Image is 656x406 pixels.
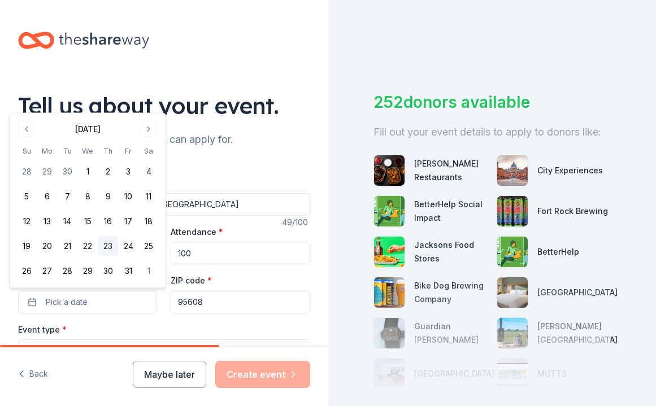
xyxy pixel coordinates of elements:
[414,157,488,184] div: [PERSON_NAME] Restaurants
[16,186,37,207] button: 5
[37,161,57,182] button: 29
[16,236,37,256] button: 19
[37,236,57,256] button: 20
[141,121,157,137] button: Go to next month
[57,145,77,157] th: Tuesday
[537,164,603,177] div: City Experiences
[118,236,138,256] button: 24
[138,161,159,182] button: 4
[118,145,138,157] th: Friday
[57,211,77,232] button: 14
[19,121,34,137] button: Go to previous month
[75,123,101,136] div: [DATE]
[18,339,310,363] button: Select
[118,161,138,182] button: 3
[374,196,405,226] img: photo for BetterHelp Social Impact
[138,211,159,232] button: 18
[18,324,67,335] label: Event type
[374,237,405,267] img: photo for Jacksons Food Stores
[77,145,98,157] th: Wednesday
[373,123,611,141] div: Fill out your event details to apply to donors like:
[118,186,138,207] button: 10
[57,161,77,182] button: 30
[18,363,48,386] button: Back
[37,186,57,207] button: 6
[98,145,118,157] th: Thursday
[282,216,310,229] div: 49 /100
[57,236,77,256] button: 21
[138,261,159,281] button: 1
[77,261,98,281] button: 29
[171,226,223,238] label: Attendance
[133,361,206,388] button: Maybe later
[37,211,57,232] button: 13
[16,145,37,157] th: Sunday
[171,275,212,286] label: ZIP code
[37,261,57,281] button: 27
[57,186,77,207] button: 7
[98,261,118,281] button: 30
[138,186,159,207] button: 11
[497,237,528,267] img: photo for BetterHelp
[77,236,98,256] button: 22
[77,161,98,182] button: 1
[497,155,528,186] img: photo for City Experiences
[138,236,159,256] button: 25
[171,291,310,313] input: 12345 (U.S. only)
[171,242,310,264] input: 20
[46,295,88,309] span: Pick a date
[497,196,528,226] img: photo for Fort Rock Brewing
[118,261,138,281] button: 31
[37,145,57,157] th: Monday
[25,344,49,358] span: Select
[374,155,405,186] img: photo for Bennett's Restaurants
[16,261,37,281] button: 26
[414,198,488,225] div: BetterHelp Social Impact
[98,211,118,232] button: 16
[16,161,37,182] button: 28
[77,211,98,232] button: 15
[98,161,118,182] button: 2
[373,90,611,114] div: 252 donors available
[16,211,37,232] button: 12
[414,238,488,265] div: Jacksons Food Stores
[138,145,159,157] th: Saturday
[98,186,118,207] button: 9
[537,204,608,218] div: Fort Rock Brewing
[18,90,310,121] div: Tell us about your event.
[98,236,118,256] button: 23
[118,211,138,232] button: 17
[18,291,157,313] button: Pick a date
[57,261,77,281] button: 28
[77,186,98,207] button: 8
[537,245,579,259] div: BetterHelp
